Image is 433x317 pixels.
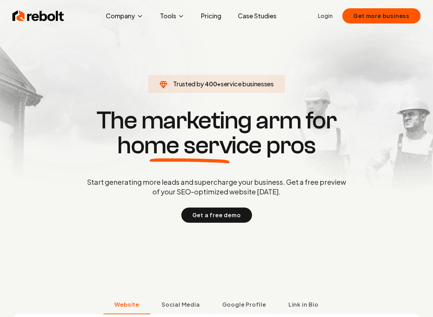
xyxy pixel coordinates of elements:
[85,177,348,196] p: Start generating more leads and supercharge your business. Get a free preview of your SEO-optimiz...
[195,9,227,23] a: Pricing
[342,8,421,23] button: Get more business
[154,9,190,23] button: Tools
[222,300,266,309] span: Google Profile
[277,296,330,314] button: Link in Bio
[205,79,217,89] span: 400
[103,296,150,314] button: Website
[211,296,277,314] button: Google Profile
[318,12,333,20] a: Login
[232,9,282,23] a: Case Studies
[221,80,274,88] span: service businesses
[100,9,149,23] button: Company
[181,208,252,223] button: Get a free demo
[173,80,204,88] span: Trusted by
[114,300,139,309] span: Website
[289,300,319,309] span: Link in Bio
[162,300,200,309] span: Social Media
[217,80,221,88] span: +
[117,133,262,158] span: home service
[150,296,211,314] button: Social Media
[51,108,382,158] h1: The marketing arm for pros
[12,9,64,23] img: Rebolt Logo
